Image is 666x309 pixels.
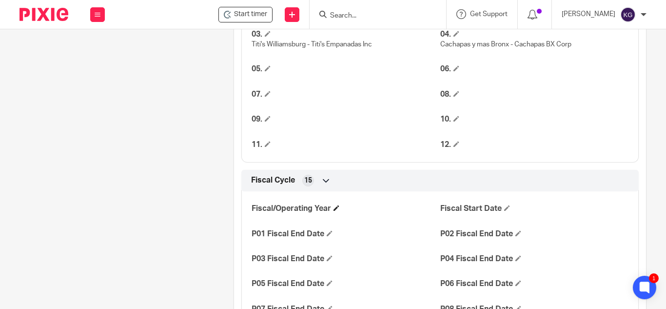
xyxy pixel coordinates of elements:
[304,176,312,185] span: 15
[329,12,417,21] input: Search
[562,9,615,19] p: [PERSON_NAME]
[470,11,508,18] span: Get Support
[252,41,372,48] span: Titi's Williamsburg - Titi's Empanadas Inc
[440,279,628,289] h4: P06 Fiscal End Date
[440,89,628,100] h4: 08.
[252,254,440,264] h4: P03 Fiscal End Date
[252,229,440,239] h4: P01 Fiscal End Date
[252,29,440,40] h4: 03.
[440,29,628,40] h4: 04.
[440,254,628,264] h4: P04 Fiscal End Date
[440,41,571,48] span: Cachapas y mas Bronx - Cachapas BX Corp
[252,89,440,100] h4: 07.
[440,64,628,74] h4: 06.
[440,140,628,150] h4: 12.
[440,229,628,239] h4: P02 Fiscal End Date
[234,9,267,20] span: Start timer
[251,175,295,185] span: Fiscal Cycle
[218,7,273,22] div: Cachapas Y Mas / Titi's Empanadas
[649,273,659,283] div: 1
[20,8,68,21] img: Pixie
[252,279,440,289] h4: P05 Fiscal End Date
[620,7,636,22] img: svg%3E
[440,114,628,124] h4: 10.
[252,64,440,74] h4: 05.
[252,114,440,124] h4: 09.
[440,204,628,214] h4: Fiscal Start Date
[252,140,440,150] h4: 11.
[252,204,440,214] h4: Fiscal/Operating Year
